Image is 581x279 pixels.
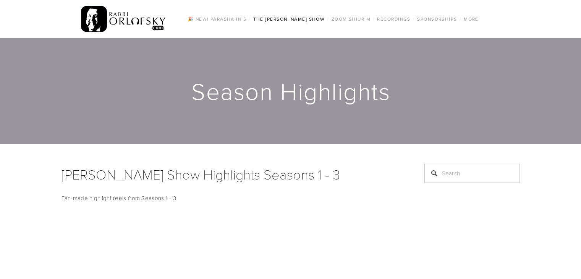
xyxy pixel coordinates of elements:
a: More [461,14,481,24]
span: / [249,16,251,22]
span: / [373,16,375,22]
h1: Season Highlights [61,79,521,103]
a: Sponsorships [415,14,459,24]
span: / [413,16,415,22]
span: / [460,16,461,22]
input: Search [424,164,520,183]
img: RabbiOrlofsky.com [81,4,166,34]
h1: [PERSON_NAME] Show Highlights Seasons 1 - 3 [61,164,405,184]
a: 🎉 NEW! Parasha in 5 [185,14,249,24]
a: Zoom Shiurim [329,14,373,24]
span: / [327,16,329,22]
p: Fan-made highlight reels from Seasons 1 - 3 [61,194,405,203]
a: The [PERSON_NAME] Show [251,14,327,24]
a: Recordings [375,14,413,24]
